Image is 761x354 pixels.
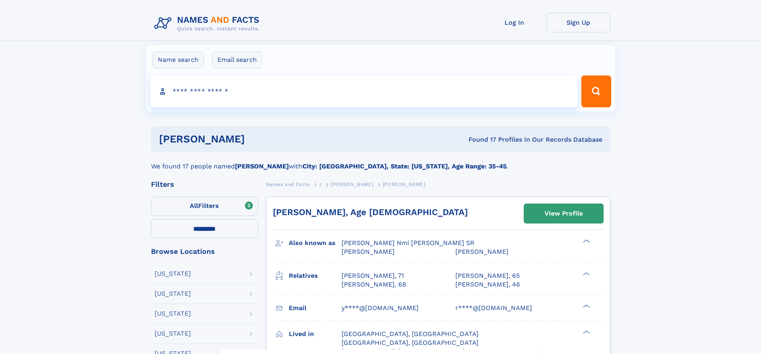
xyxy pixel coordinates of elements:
[581,239,590,244] div: ❯
[155,310,191,317] div: [US_STATE]
[289,327,342,341] h3: Lived in
[190,202,198,210] span: All
[151,197,258,216] label: Filters
[151,13,266,34] img: Logo Names and Facts
[524,204,603,223] a: View Profile
[273,207,468,217] a: [PERSON_NAME], Age [DEMOGRAPHIC_DATA]
[342,330,479,338] span: [GEOGRAPHIC_DATA], [GEOGRAPHIC_DATA]
[266,179,310,189] a: Names and Facts
[289,301,342,315] h3: Email
[342,271,404,280] a: [PERSON_NAME], 71
[383,182,425,187] span: [PERSON_NAME]
[331,182,374,187] span: [PERSON_NAME]
[155,330,191,337] div: [US_STATE]
[581,303,590,309] div: ❯
[319,179,322,189] a: J
[483,13,546,32] a: Log In
[546,13,610,32] a: Sign Up
[155,291,191,297] div: [US_STATE]
[235,162,289,170] b: [PERSON_NAME]
[302,162,507,170] b: City: [GEOGRAPHIC_DATA], State: [US_STATE], Age Range: 35-45
[159,134,357,144] h1: [PERSON_NAME]
[289,236,342,250] h3: Also known as
[581,329,590,334] div: ❯
[151,248,258,255] div: Browse Locations
[581,271,590,276] div: ❯
[581,75,611,107] button: Search Button
[342,280,406,289] a: [PERSON_NAME], 68
[150,75,578,107] input: search input
[319,182,322,187] span: J
[155,271,191,277] div: [US_STATE]
[342,339,479,346] span: [GEOGRAPHIC_DATA], [GEOGRAPHIC_DATA]
[544,204,583,223] div: View Profile
[342,248,395,255] span: [PERSON_NAME]
[455,280,520,289] a: [PERSON_NAME], 46
[331,179,374,189] a: [PERSON_NAME]
[455,271,520,280] a: [PERSON_NAME], 65
[151,152,610,171] div: We found 17 people named with .
[342,239,475,247] span: [PERSON_NAME] Nmi [PERSON_NAME] SR
[151,181,258,188] div: Filters
[357,135,602,144] div: Found 17 Profiles In Our Records Database
[455,248,509,255] span: [PERSON_NAME]
[289,269,342,283] h3: Relatives
[153,51,204,68] label: Name search
[212,51,262,68] label: Email search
